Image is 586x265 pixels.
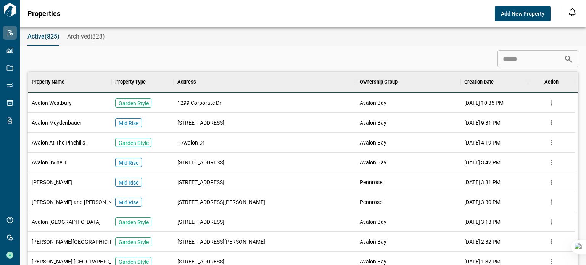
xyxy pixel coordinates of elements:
[28,71,111,93] div: Property Name
[546,137,557,148] button: more
[464,99,504,107] span: [DATE] 10:35 PM
[544,71,559,93] div: Action
[119,238,149,246] p: Garden Style
[177,198,265,206] span: [STREET_ADDRESS][PERSON_NAME]
[32,139,88,146] span: Avalon At The Pinehills I
[464,198,501,206] span: [DATE] 3:30 PM
[119,119,138,127] p: Mid Rise
[119,139,149,147] p: Garden Style
[174,71,356,93] div: Address
[464,71,494,93] div: Creation Date
[360,218,386,226] span: Avalon Bay
[27,33,60,40] span: Active(825)
[528,71,575,93] div: Action
[119,218,149,226] p: Garden Style
[546,196,557,208] button: more
[177,71,196,93] div: Address
[546,157,557,168] button: more
[360,71,398,93] div: Ownership Group
[360,178,382,186] span: Pennrose
[356,71,460,93] div: Ownership Group
[67,33,105,40] span: Archived(323)
[177,178,224,186] span: [STREET_ADDRESS]
[119,100,149,107] p: Garden Style
[32,218,101,226] span: Avalon [GEOGRAPHIC_DATA]
[460,71,528,93] div: Creation Date
[177,159,224,166] span: [STREET_ADDRESS]
[360,238,386,246] span: Avalon Bay
[464,238,501,246] span: [DATE] 2:32 PM
[32,119,82,127] span: Avalon Meydenbauer
[566,6,578,18] button: Open notification feed
[546,117,557,128] button: more
[177,99,221,107] span: 1299 Corporate Dr
[495,6,551,21] button: Add New Property
[119,199,138,206] p: Mid Rise
[360,99,386,107] span: Avalon Bay
[360,198,382,206] span: Pennrose
[115,71,146,93] div: Property Type
[464,159,501,166] span: [DATE] 3:42 PM
[32,238,124,246] span: [PERSON_NAME][GEOGRAPHIC_DATA]
[20,27,586,46] div: base tabs
[464,119,501,127] span: [DATE] 9:31 PM
[360,159,386,166] span: Avalon Bay
[464,178,501,186] span: [DATE] 3:31 PM
[32,198,154,206] span: [PERSON_NAME] and [PERSON_NAME] Apartments
[27,10,60,18] span: Properties
[32,99,72,107] span: Avalon Westbury
[119,159,138,167] p: Mid Rise
[32,71,64,93] div: Property Name
[360,119,386,127] span: Avalon Bay
[177,119,224,127] span: [STREET_ADDRESS]
[177,238,265,246] span: [STREET_ADDRESS][PERSON_NAME]
[546,236,557,247] button: more
[501,10,544,18] span: Add New Property
[111,71,174,93] div: Property Type
[546,216,557,228] button: more
[177,139,204,146] span: 1 Avalon Dr
[546,177,557,188] button: more
[32,178,72,186] span: [PERSON_NAME]
[546,97,557,109] button: more
[119,179,138,186] p: Mid Rise
[32,159,66,166] span: Avalon Irvine II
[360,139,386,146] span: Avalon Bay
[464,139,501,146] span: [DATE] 4:19 PM
[464,218,501,226] span: [DATE] 3:13 PM
[177,218,224,226] span: [STREET_ADDRESS]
